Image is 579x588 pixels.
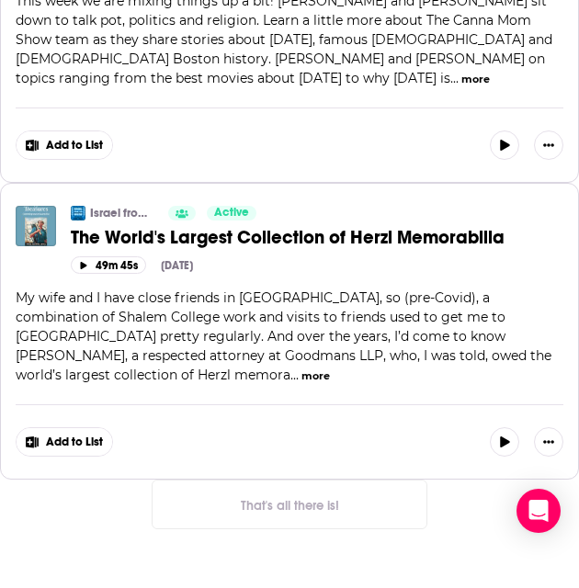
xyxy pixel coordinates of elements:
div: Open Intercom Messenger [517,489,561,533]
a: The World's Largest Collection of Herzl Memorabilia [71,226,563,249]
span: ... [450,70,459,86]
span: Add to List [46,139,103,153]
button: Show More Button [534,130,563,160]
span: Add to List [46,435,103,449]
button: Show More Button [534,427,563,457]
span: ... [290,367,299,383]
span: The World's Largest Collection of Herzl Memorabilia [71,226,505,249]
button: 49m 45s [71,256,146,274]
span: Active [214,204,249,222]
button: more [301,368,330,384]
img: Israel from the Inside with Daniel Gordis [71,206,85,220]
div: [DATE] [161,259,193,272]
span: My wife and I have close friends in [GEOGRAPHIC_DATA], so (pre-Covid), a combination of Shalem Co... [16,289,551,383]
button: more [461,72,490,87]
button: Show More Button [17,428,112,456]
a: Israel from the Inside with [PERSON_NAME] [90,206,156,220]
a: Active [207,206,256,220]
button: Nothing here. [152,480,427,529]
img: The World's Largest Collection of Herzl Memorabilia [16,206,56,246]
button: Show More Button [17,131,112,159]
